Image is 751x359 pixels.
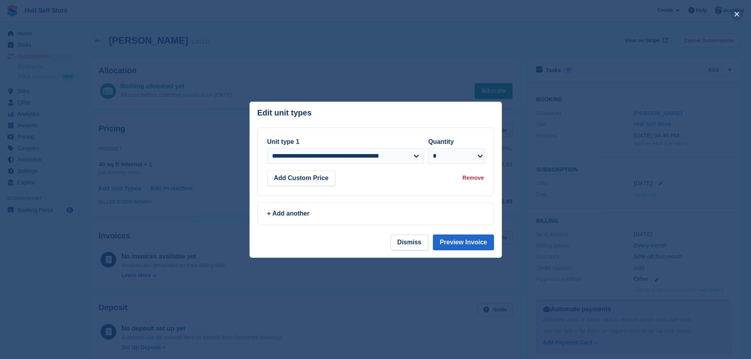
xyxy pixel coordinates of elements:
a: + Add another [257,202,494,225]
div: + Add another [267,209,484,218]
label: Quantity [428,138,454,145]
div: Remove [462,174,484,182]
label: Unit type 1 [267,138,300,145]
button: close [731,8,743,20]
button: Preview Invoice [433,234,494,250]
button: Add Custom Price [267,170,335,186]
button: Dismiss [391,234,428,250]
p: Edit unit types [257,108,312,117]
